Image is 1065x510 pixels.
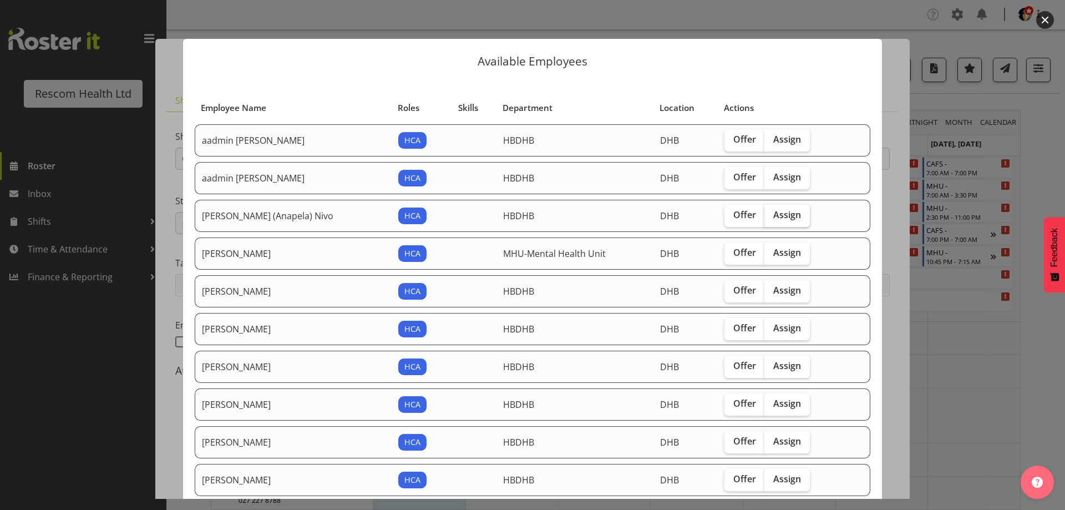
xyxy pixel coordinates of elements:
td: aadmin [PERSON_NAME] [195,124,392,156]
td: [PERSON_NAME] [195,238,392,270]
span: MHU-Mental Health Unit [503,248,606,260]
span: Offer [733,285,756,296]
span: HBDHB [503,285,534,297]
span: DHB [660,172,679,184]
span: HCA [404,474,420,486]
span: DHB [660,134,679,147]
td: [PERSON_NAME] [195,464,392,496]
span: DHB [660,323,679,335]
span: DHB [660,361,679,373]
span: Skills [458,102,478,114]
span: HCA [404,210,420,222]
span: DHB [660,436,679,448]
span: HBDHB [503,134,534,147]
span: Offer [733,473,756,484]
span: HBDHB [503,398,534,411]
span: HBDHB [503,210,534,222]
span: Offer [733,398,756,409]
span: HCA [404,436,420,448]
span: Offer [733,247,756,258]
td: [PERSON_NAME] [195,426,392,458]
span: HCA [404,398,420,411]
img: help-xxl-2.png [1032,477,1043,488]
span: DHB [660,474,679,486]
span: Assign [773,322,801,334]
span: HCA [404,323,420,335]
span: Offer [733,209,756,220]
span: HCA [404,361,420,373]
span: HBDHB [503,361,534,373]
td: [PERSON_NAME] [195,275,392,307]
span: HCA [404,248,420,260]
span: DHB [660,248,679,260]
span: DHB [660,398,679,411]
span: Actions [724,102,754,114]
td: [PERSON_NAME] [195,388,392,421]
span: Offer [733,360,756,371]
span: HCA [404,134,420,147]
span: Assign [773,171,801,183]
span: Assign [773,209,801,220]
span: Assign [773,473,801,484]
td: [PERSON_NAME] [195,351,392,383]
span: HBDHB [503,172,534,184]
span: HCA [404,285,420,297]
span: Location [660,102,694,114]
span: Assign [773,285,801,296]
span: Offer [733,436,756,447]
span: DHB [660,285,679,297]
span: Department [503,102,552,114]
span: HBDHB [503,474,534,486]
td: [PERSON_NAME] [195,313,392,345]
span: Assign [773,398,801,409]
td: [PERSON_NAME] (Anapela) Nivo [195,200,392,232]
span: Assign [773,247,801,258]
p: Available Employees [194,55,871,67]
span: Assign [773,134,801,145]
span: Offer [733,171,756,183]
span: DHB [660,210,679,222]
span: Roles [398,102,419,114]
span: HCA [404,172,420,184]
span: Offer [733,322,756,334]
span: HBDHB [503,323,534,335]
td: aadmin [PERSON_NAME] [195,162,392,194]
button: Feedback - Show survey [1044,217,1065,292]
span: Feedback [1049,228,1059,267]
span: Offer [733,134,756,145]
span: Assign [773,436,801,447]
span: Assign [773,360,801,371]
span: Employee Name [201,102,266,114]
span: HBDHB [503,436,534,448]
